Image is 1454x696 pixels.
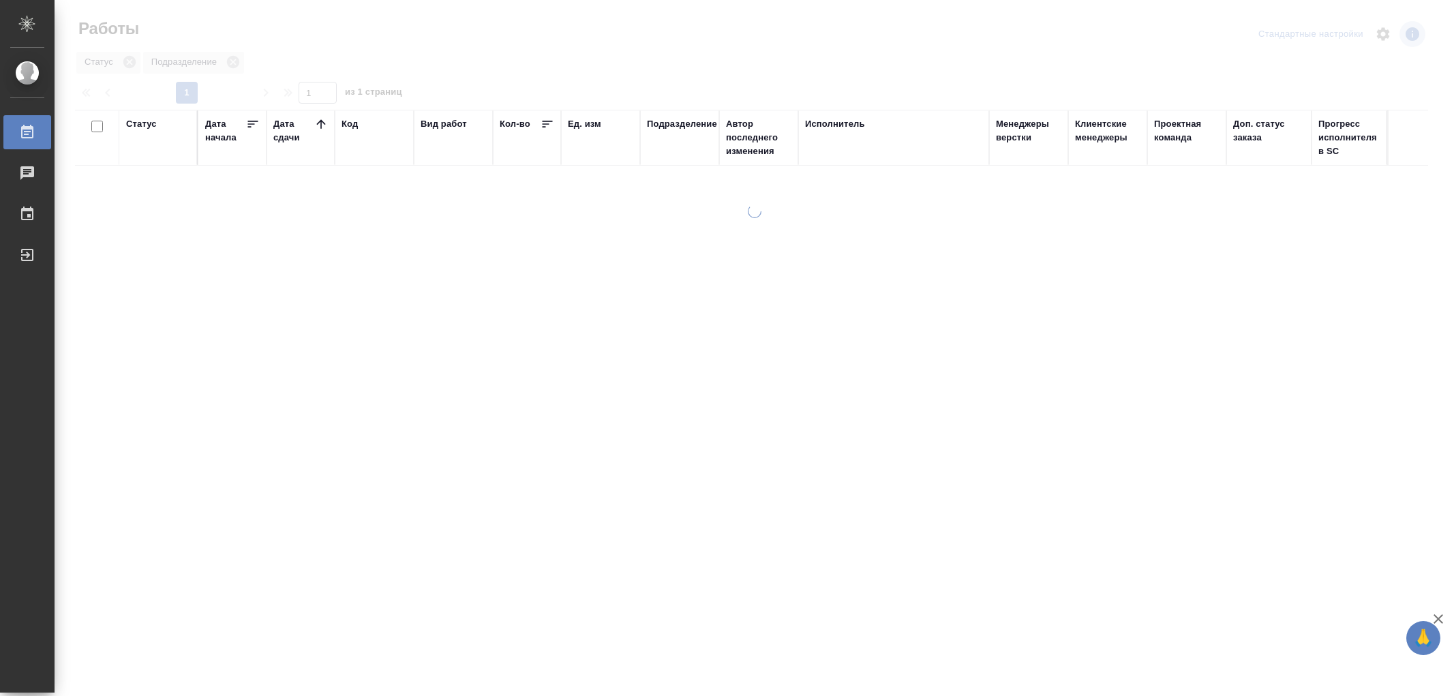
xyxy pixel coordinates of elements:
div: Статус [126,117,157,131]
div: Доп. статус заказа [1233,117,1305,145]
div: Прогресс исполнителя в SC [1318,117,1380,158]
div: Дата начала [205,117,246,145]
div: Исполнитель [805,117,865,131]
span: 🙏 [1412,624,1435,652]
div: Вид работ [421,117,467,131]
div: Ед. изм [568,117,601,131]
div: Менеджеры верстки [996,117,1061,145]
div: Клиентские менеджеры [1075,117,1140,145]
div: Код [342,117,358,131]
div: Подразделение [647,117,717,131]
div: Автор последнего изменения [726,117,791,158]
button: 🙏 [1406,621,1440,655]
div: Проектная команда [1154,117,1220,145]
div: Дата сдачи [273,117,314,145]
div: Кол-во [500,117,530,131]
